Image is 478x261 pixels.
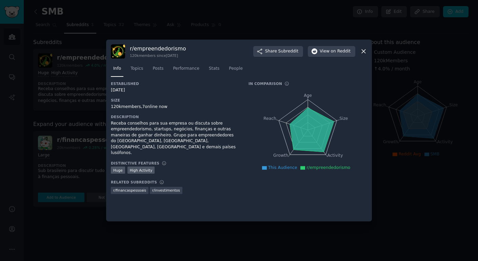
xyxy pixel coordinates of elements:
[150,63,166,77] a: Posts
[130,53,186,58] div: 120k members since [DATE]
[278,48,298,55] span: Subreddit
[171,63,202,77] a: Performance
[111,81,239,86] h3: Established
[111,114,239,119] h3: Description
[226,63,245,77] a: People
[152,188,180,193] span: r/ investimentos
[111,87,239,93] div: [DATE]
[304,93,312,98] tspan: Age
[265,48,298,55] span: Share
[111,121,239,156] div: Receba conselhos para sua empresa ou discuta sobre empreendedorismo, startups, negócios, finanças...
[320,48,351,55] span: View
[111,63,123,77] a: Info
[111,180,157,184] h3: Related Subreddits
[153,66,163,72] span: Posts
[253,46,303,57] button: ShareSubreddit
[209,66,219,72] span: Stats
[111,98,239,103] h3: Size
[113,188,146,193] span: r/ financaspessoais
[173,66,199,72] span: Performance
[111,167,125,174] div: Huge
[128,63,145,77] a: Topics
[113,66,121,72] span: Info
[248,81,282,86] h3: In Comparison
[206,63,222,77] a: Stats
[306,165,350,170] span: r/empreendedorismo
[339,116,348,121] tspan: Size
[111,104,239,110] div: 120k members, 7 online now
[308,46,355,57] button: Viewon Reddit
[273,153,288,158] tspan: Growth
[131,66,143,72] span: Topics
[127,167,155,174] div: High Activity
[263,116,276,121] tspan: Reach
[268,165,297,170] span: This Audience
[130,45,186,52] h3: r/ empreendedorismo
[331,48,351,55] span: on Reddit
[111,161,159,166] h3: Distinctive Features
[229,66,243,72] span: People
[111,44,125,59] img: empreendedorismo
[327,153,343,158] tspan: Activity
